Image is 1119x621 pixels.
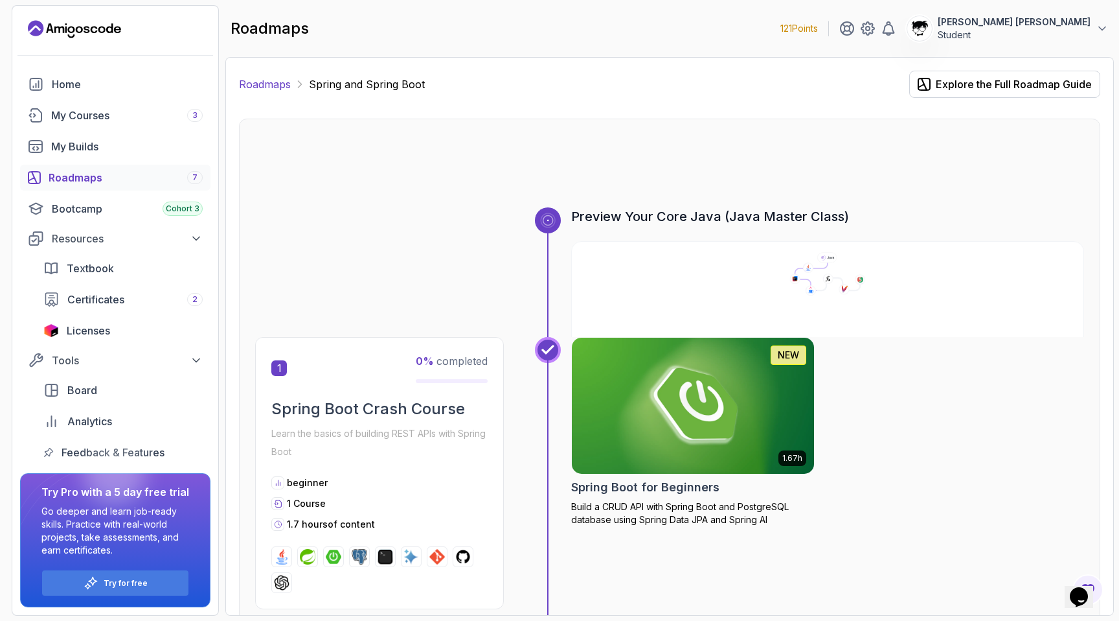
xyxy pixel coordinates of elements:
span: Licenses [67,323,110,338]
p: Student [938,29,1091,41]
div: Resources [52,231,203,246]
span: completed [416,355,488,368]
img: git logo [429,549,445,565]
h3: Preview Your Core Java (Java Master Class) [571,207,1084,226]
a: Spring Boot for Beginners card1.67hNEWSpring Boot for BeginnersBuild a CRUD API with Spring Boot ... [571,337,815,526]
p: 1.7 hours of content [287,518,375,531]
img: user profile image [907,16,932,41]
span: Board [67,382,97,398]
button: Resources [20,227,210,250]
img: postgres logo [352,549,367,565]
span: 0 % [416,355,434,368]
span: Cohort 3 [166,204,199,214]
button: Try for free [41,570,189,596]
a: board [36,377,210,403]
img: spring logo [300,549,315,565]
div: My Builds [51,139,203,154]
p: Learn the basics of building REST APIs with Spring Boot [271,425,488,461]
span: 1 Course [287,498,326,509]
p: NEW [778,349,799,362]
a: textbook [36,255,210,281]
span: Certificates [67,292,124,307]
img: spring-boot logo [326,549,341,565]
p: beginner [287,476,328,489]
h2: Spring Boot Crash Course [271,399,488,419]
div: My Courses [51,108,203,123]
p: Build a CRUD API with Spring Boot and PostgreSQL database using Spring Data JPA and Spring AI [571,500,815,526]
a: analytics [36,408,210,434]
span: Textbook [67,261,114,276]
div: Bootcamp [52,201,203,217]
img: java logo [274,549,289,565]
h2: Spring Boot for Beginners [571,478,719,497]
p: Spring and Spring Boot [309,76,425,92]
a: licenses [36,318,210,344]
h2: roadmaps [231,18,309,39]
button: Tools [20,349,210,372]
div: Tools [52,353,203,368]
a: Landing page [28,19,121,40]
span: 1 [271,360,287,376]
a: bootcamp [20,196,210,222]
a: feedback [36,439,210,465]
img: chatgpt logo [274,575,289,591]
img: github logo [455,549,471,565]
a: certificates [36,287,210,312]
span: 3 [192,110,198,121]
span: 2 [192,294,198,305]
a: courses [20,102,210,128]
img: jetbrains icon [43,324,59,337]
div: Explore the Full Roadmap Guide [936,76,1092,92]
span: Feedback & Features [62,445,164,460]
button: user profile image[PERSON_NAME] [PERSON_NAME]Student [907,16,1109,41]
p: 1.67h [782,453,802,463]
img: ai logo [403,549,419,565]
p: Go deeper and learn job-ready skills. Practice with real-world projects, take assessments, and ea... [41,505,189,557]
img: terminal logo [378,549,393,565]
img: Spring Boot for Beginners card [572,338,814,474]
a: roadmaps [20,165,210,191]
a: home [20,71,210,97]
div: Home [52,76,203,92]
button: Explore the Full Roadmap Guide [909,71,1100,98]
span: 7 [192,172,198,183]
a: Roadmaps [239,76,291,92]
p: [PERSON_NAME] [PERSON_NAME] [938,16,1091,29]
div: Roadmaps [49,170,203,185]
a: Try for free [104,578,148,589]
p: 121 Points [780,22,818,35]
span: Analytics [67,414,112,429]
a: builds [20,134,210,159]
iframe: chat widget [1065,569,1106,608]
